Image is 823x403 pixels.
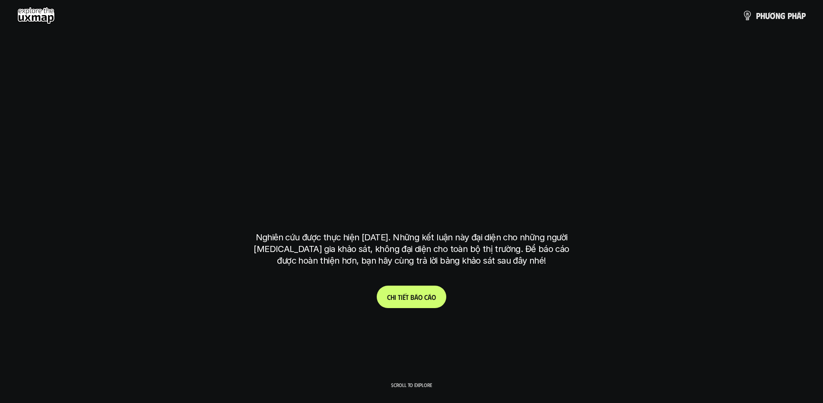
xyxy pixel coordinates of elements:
[780,11,785,20] span: g
[391,293,394,301] span: h
[414,293,418,301] span: á
[792,11,797,20] span: h
[432,293,436,301] span: o
[788,11,792,20] span: p
[401,293,403,301] span: i
[257,186,566,222] h1: tại [GEOGRAPHIC_DATA]
[428,293,432,301] span: á
[377,286,446,308] a: Chitiếtbáocáo
[801,11,806,20] span: p
[424,293,428,301] span: c
[775,11,780,20] span: n
[250,232,574,267] p: Nghiên cứu được thực hiện [DATE]. Những kết luận này đại diện cho những người [MEDICAL_DATA] gia ...
[760,11,765,20] span: h
[770,11,775,20] span: ơ
[765,11,770,20] span: ư
[391,382,432,388] p: Scroll to explore
[410,293,414,301] span: b
[797,11,801,20] span: á
[387,293,391,301] span: C
[418,293,423,301] span: o
[756,11,760,20] span: p
[406,293,409,301] span: t
[254,118,569,154] h1: phạm vi công việc của
[382,97,448,107] h6: Kết quả nghiên cứu
[742,7,806,24] a: phươngpháp
[403,293,406,301] span: ế
[398,293,401,301] span: t
[394,293,396,301] span: i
